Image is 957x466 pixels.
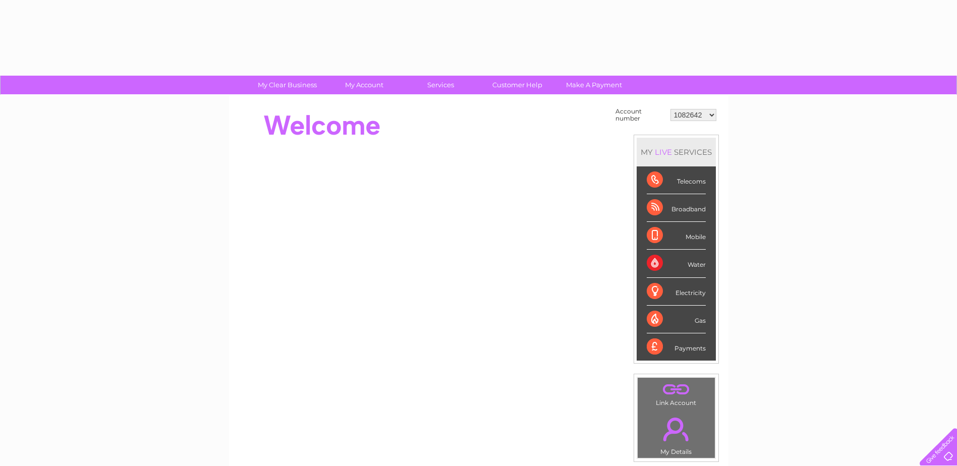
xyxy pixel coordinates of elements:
td: Account number [613,105,668,125]
div: Gas [647,306,706,333]
div: Electricity [647,278,706,306]
div: Telecoms [647,166,706,194]
div: Mobile [647,222,706,250]
a: . [640,412,712,447]
a: Make A Payment [552,76,636,94]
td: My Details [637,409,715,458]
div: MY SERVICES [637,138,716,166]
a: My Account [322,76,406,94]
a: Services [399,76,482,94]
a: Customer Help [476,76,559,94]
div: Payments [647,333,706,361]
a: . [640,380,712,398]
td: Link Account [637,377,715,409]
div: LIVE [653,147,674,157]
div: Water [647,250,706,277]
div: Broadband [647,194,706,222]
a: My Clear Business [246,76,329,94]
